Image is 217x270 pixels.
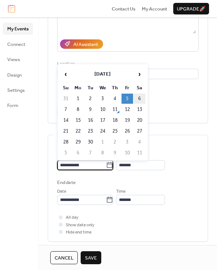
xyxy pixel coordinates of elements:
[85,83,96,93] th: Tu
[7,102,18,109] span: Form
[173,3,209,14] button: Upgrade🚀
[85,148,96,158] td: 7
[85,126,96,136] td: 23
[7,56,20,63] span: Views
[81,251,101,264] button: Save
[60,104,72,115] td: 7
[3,84,33,96] a: Settings
[134,104,145,115] td: 13
[8,5,15,13] img: logo
[109,83,121,93] th: Th
[97,83,109,93] th: We
[57,60,197,68] div: Location
[60,39,103,49] button: AI Assistant
[122,148,133,158] td: 10
[109,137,121,147] td: 2
[73,41,98,48] div: AI Assistant
[60,67,71,81] span: ‹
[109,115,121,125] td: 18
[122,137,133,147] td: 3
[3,69,33,81] a: Design
[97,148,109,158] td: 8
[134,148,145,158] td: 11
[66,214,78,221] span: All day
[55,254,73,262] span: Cancel
[72,126,84,136] td: 22
[72,148,84,158] td: 6
[85,254,97,262] span: Save
[122,94,133,104] td: 5
[85,137,96,147] td: 30
[72,67,133,82] th: [DATE]
[134,137,145,147] td: 4
[122,104,133,115] td: 12
[134,67,145,81] span: ›
[97,115,109,125] td: 17
[134,115,145,125] td: 20
[122,115,133,125] td: 19
[3,99,33,111] a: Form
[7,72,22,79] span: Design
[97,137,109,147] td: 1
[3,53,33,65] a: Views
[66,222,94,229] span: Show date only
[7,87,25,94] span: Settings
[122,83,133,93] th: Fr
[134,94,145,104] td: 6
[97,126,109,136] td: 24
[122,126,133,136] td: 26
[66,229,92,236] span: Hide end time
[85,104,96,115] td: 9
[85,94,96,104] td: 2
[57,179,76,186] div: End date
[72,83,84,93] th: Mo
[109,148,121,158] td: 9
[142,5,167,12] a: My Account
[85,115,96,125] td: 16
[60,137,72,147] td: 28
[72,137,84,147] td: 29
[60,115,72,125] td: 14
[60,94,72,104] td: 31
[72,104,84,115] td: 8
[109,126,121,136] td: 25
[109,104,121,115] td: 11
[112,5,136,13] span: Contact Us
[7,25,29,33] span: My Events
[97,104,109,115] td: 10
[142,5,167,13] span: My Account
[134,83,145,93] th: Sa
[60,148,72,158] td: 5
[97,94,109,104] td: 3
[3,23,33,34] a: My Events
[116,188,125,195] span: Time
[109,94,121,104] td: 4
[112,5,136,12] a: Contact Us
[60,126,72,136] td: 21
[3,38,33,50] a: Connect
[72,94,84,104] td: 1
[134,126,145,136] td: 27
[57,188,66,195] span: Date
[60,83,72,93] th: Su
[177,5,205,13] span: Upgrade 🚀
[50,251,78,264] button: Cancel
[72,115,84,125] td: 15
[7,41,25,48] span: Connect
